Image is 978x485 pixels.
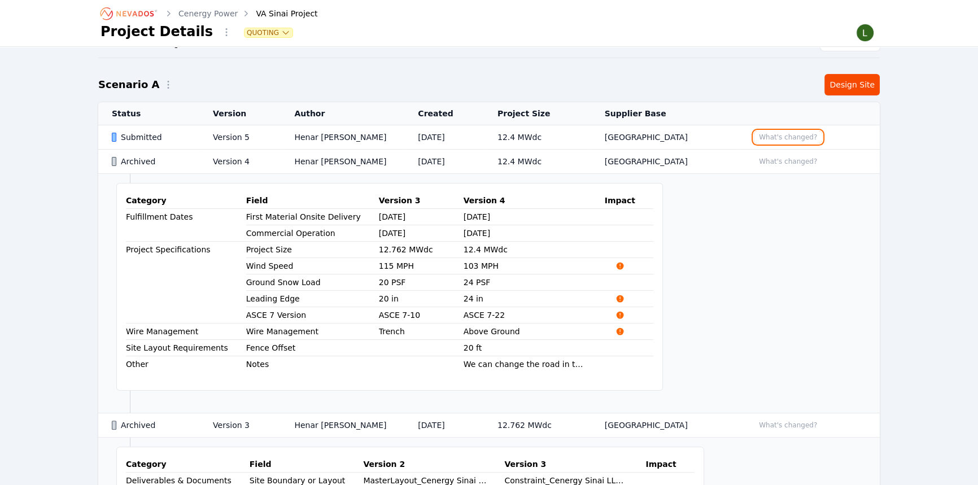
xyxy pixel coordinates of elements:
td: Wind Speed [246,258,379,274]
button: What's changed? [754,419,822,431]
td: 12.4 MWdc [464,242,605,258]
td: [DATE] [404,413,484,438]
a: Cenergy Power [178,8,238,19]
th: Field [250,456,364,473]
th: Impact [605,193,653,209]
td: 20 ft [464,340,605,356]
th: Version 3 [504,456,645,473]
th: Supplier Base [591,102,740,125]
td: 12.4 MWdc [484,150,591,174]
td: [GEOGRAPHIC_DATA] [591,125,740,150]
td: [GEOGRAPHIC_DATA] [591,413,740,438]
button: What's changed? [754,131,822,143]
h1: Project Details [101,23,213,41]
span: Impacts Structural Calculations [605,261,635,270]
a: Design Site [824,74,880,95]
tr: ArchivedVersion 3Henar [PERSON_NAME][DATE]12.762 MWdc[GEOGRAPHIC_DATA]What's changed? [98,413,880,438]
td: 20 in [379,291,464,307]
td: Above Ground [464,324,605,340]
td: [DATE] [404,150,484,174]
td: 20 PSF [379,274,464,291]
td: 24 in [464,291,605,307]
td: 12.762 MWdc [484,413,591,438]
div: VA Sinai Project [240,8,317,19]
nav: Breadcrumb [101,5,318,23]
td: Notes [246,356,379,372]
td: Leading Edge [246,291,379,307]
td: [DATE] [379,209,464,225]
th: Status [98,102,199,125]
th: Version [199,102,281,125]
tr: ArchivedVersion 4Henar [PERSON_NAME][DATE]12.4 MWdc[GEOGRAPHIC_DATA]What's changed? [98,150,880,174]
td: We can change the road in the layout, if needed 1.3 DC/AC ratio target 2 modules for domestic con... [464,356,605,373]
td: [DATE] [404,125,484,150]
td: Project Specifications [126,242,246,324]
div: Archived [112,420,194,431]
th: Created [404,102,484,125]
td: Commercial Operation [246,225,379,241]
th: Category [126,456,250,473]
td: Project Size [246,242,379,257]
td: Ground Snow Load [246,274,379,290]
th: Project Size [484,102,591,125]
td: [DATE] [464,225,605,242]
td: Wire Management [126,324,246,340]
td: Henar [PERSON_NAME] [281,150,404,174]
td: ASCE 7-22 [464,307,605,324]
td: Version 4 [199,150,281,174]
span: Impacts Structural Calculations [605,294,635,303]
td: ASCE 7 Version [246,307,379,323]
td: Version 3 [199,413,281,438]
th: Impact [645,456,694,473]
td: 103 MPH [464,258,605,274]
th: Version 2 [363,456,504,473]
button: Quoting [244,28,292,37]
td: Site Layout Requirements [126,340,246,356]
h2: Scenario A [98,77,159,93]
span: Impacts Structural Calculations [605,327,635,336]
th: Version 4 [464,193,605,209]
th: Field [246,193,379,209]
td: Henar [PERSON_NAME] [281,125,404,150]
td: Henar [PERSON_NAME] [281,413,404,438]
img: Lamar Washington [856,24,874,42]
td: [DATE] [464,209,605,225]
div: Submitted [112,132,194,143]
tr: SubmittedVersion 5Henar [PERSON_NAME][DATE]12.4 MWdc[GEOGRAPHIC_DATA]What's changed? [98,125,880,150]
td: Version 5 [199,125,281,150]
span: Impacts Structural Calculations [605,311,635,320]
td: ASCE 7-10 [379,307,464,324]
td: [DATE] [379,225,464,242]
td: Fence Offset [246,340,379,356]
button: What's changed? [754,155,822,168]
div: Archived [112,156,194,167]
td: 12.762 MWdc [379,242,464,258]
td: Fulfillment Dates [126,209,246,242]
th: Version 3 [379,193,464,209]
td: Trench [379,324,464,340]
td: First Material Onsite Delivery [246,209,379,225]
td: 12.4 MWdc [484,125,591,150]
td: Wire Management [246,324,379,339]
td: Other [126,356,246,373]
td: 24 PSF [464,274,605,291]
td: 115 MPH [379,258,464,274]
th: Author [281,102,404,125]
td: [GEOGRAPHIC_DATA] [591,150,740,174]
th: Category [126,193,246,209]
